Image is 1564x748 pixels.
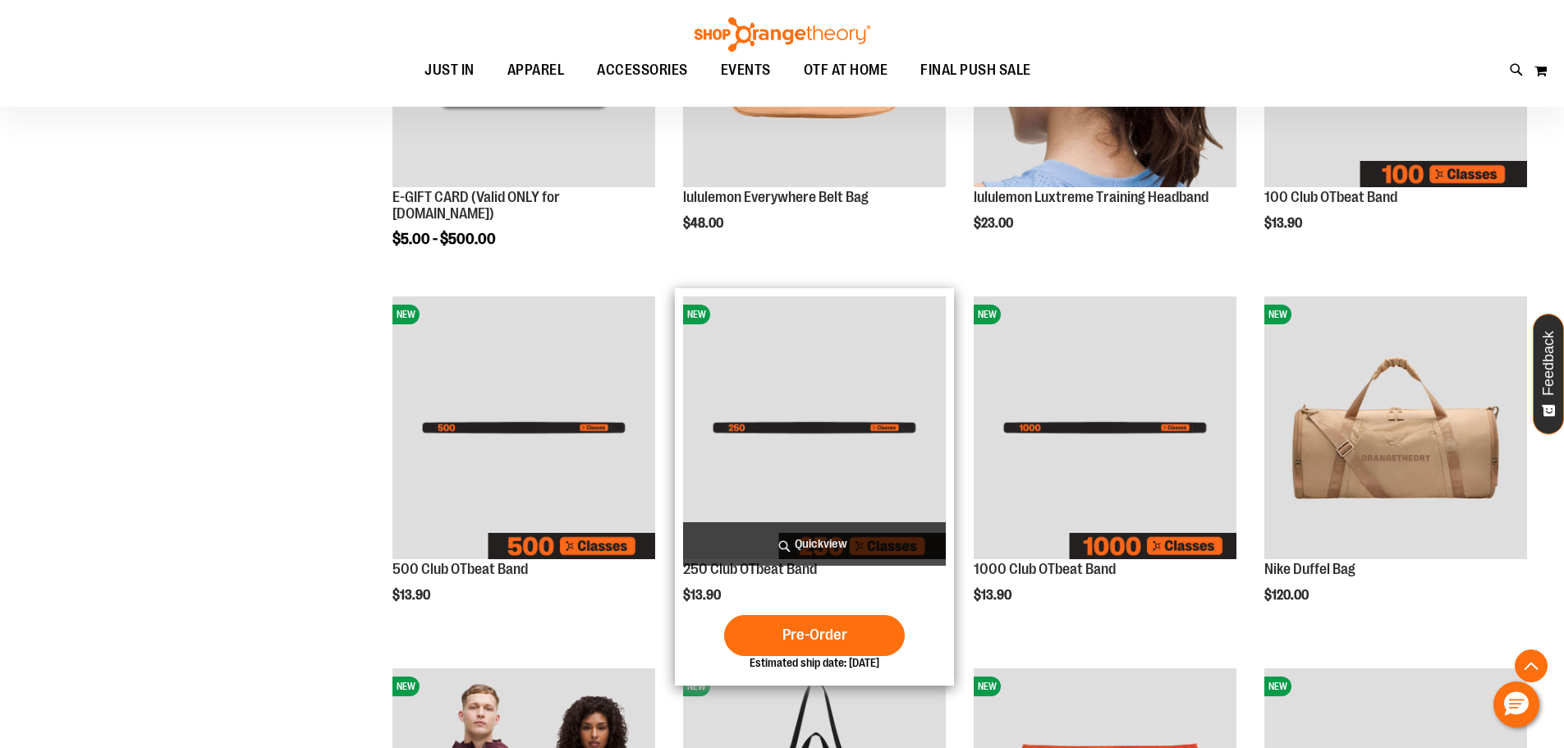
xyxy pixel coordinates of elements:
span: Feedback [1541,331,1557,396]
img: Image of 250 Club OTbeat Band [683,296,946,559]
a: APPAREL [491,52,581,89]
span: $13.90 [974,588,1014,603]
a: Nike Duffel BagNEW [1264,296,1527,562]
a: Nike Duffel Bag [1264,561,1355,577]
button: Hello, have a question? Let’s chat. [1493,681,1539,727]
a: Image of 250 Club OTbeat BandNEW [683,296,946,562]
a: ACCESSORIES [580,52,704,89]
button: Feedback - Show survey [1533,314,1564,434]
a: JUST IN [408,52,491,89]
span: NEW [683,305,710,324]
span: APPAREL [507,52,565,89]
span: NEW [392,677,420,696]
a: 100 Club OTbeat Band [1264,189,1397,205]
img: Shop Orangetheory [692,17,873,52]
span: $13.90 [1264,216,1305,231]
span: NEW [1264,305,1291,324]
a: 1000 Club OTbeat Band [974,561,1116,577]
span: NEW [683,677,710,696]
img: Image of 1000 Club OTbeat Band [974,296,1236,559]
span: NEW [392,305,420,324]
a: Image of 500 Club OTbeat BandNEW [392,296,655,562]
a: Quickview [683,522,946,566]
span: Pre-Order [782,626,847,644]
img: Nike Duffel Bag [1264,296,1527,559]
a: OTF AT HOME [787,52,905,89]
span: EVENTS [721,52,771,89]
span: $48.00 [683,216,726,231]
span: $13.90 [683,588,723,603]
span: OTF AT HOME [804,52,888,89]
a: lululemon Luxtreme Training Headband [974,189,1209,205]
span: $120.00 [1264,588,1311,603]
img: Image of 500 Club OTbeat Band [392,296,655,559]
a: lululemon Everywhere Belt Bag [683,189,869,205]
div: product [1256,288,1535,645]
span: Estimated ship date: [DATE] [750,656,879,669]
div: product [965,288,1245,636]
span: $13.90 [392,588,433,603]
div: product [675,288,954,686]
a: 500 Club OTbeat Band [392,561,528,577]
a: Image of 1000 Club OTbeat BandNEW [974,296,1236,562]
button: Back To Top [1515,649,1548,682]
span: FINAL PUSH SALE [920,52,1031,89]
span: NEW [974,677,1001,696]
a: EVENTS [704,52,787,89]
a: FINAL PUSH SALE [904,52,1048,89]
a: E-GIFT CARD (Valid ONLY for [DOMAIN_NAME]) [392,189,560,222]
span: $5.00 - $500.00 [392,231,496,247]
span: JUST IN [424,52,475,89]
span: NEW [974,305,1001,324]
span: NEW [1264,677,1291,696]
button: Pre-Order [724,615,905,656]
span: ACCESSORIES [597,52,688,89]
span: $23.00 [974,216,1016,231]
a: 250 Club OTbeat Band [683,561,817,577]
div: product [384,288,663,636]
